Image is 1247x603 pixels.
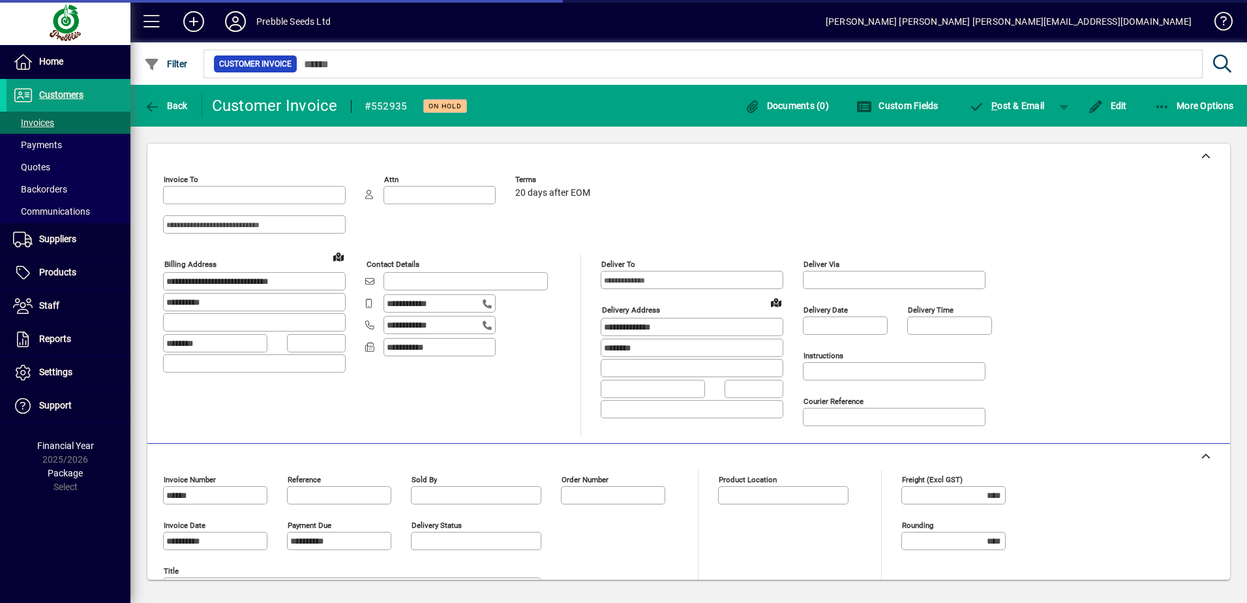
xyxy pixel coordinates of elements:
[853,94,942,117] button: Custom Fields
[13,162,50,172] span: Quotes
[7,323,130,356] a: Reports
[39,333,71,344] span: Reports
[13,140,62,150] span: Payments
[428,102,462,110] span: On hold
[328,246,349,267] a: View on map
[601,260,635,269] mat-label: Deliver To
[7,223,130,256] a: Suppliers
[39,300,59,311] span: Staff
[804,260,839,269] mat-label: Deliver via
[13,184,67,194] span: Backorders
[212,95,338,116] div: Customer Invoice
[48,468,83,478] span: Package
[39,267,76,277] span: Products
[963,94,1051,117] button: Post & Email
[13,117,54,128] span: Invoices
[7,200,130,223] a: Communications
[1088,100,1127,111] span: Edit
[39,367,72,377] span: Settings
[7,178,130,200] a: Backorders
[7,290,130,322] a: Staff
[7,390,130,422] a: Support
[288,521,331,530] mat-label: Payment due
[412,521,462,530] mat-label: Delivery status
[744,100,829,111] span: Documents (0)
[13,206,90,217] span: Communications
[144,59,188,69] span: Filter
[1205,3,1231,45] a: Knowledge Base
[1154,100,1234,111] span: More Options
[515,188,590,198] span: 20 days after EOM
[365,96,408,117] div: #552935
[7,356,130,389] a: Settings
[7,112,130,134] a: Invoices
[412,475,437,484] mat-label: Sold by
[856,100,939,111] span: Custom Fields
[719,475,777,484] mat-label: Product location
[141,52,191,76] button: Filter
[164,566,179,576] mat-label: Title
[1151,94,1237,117] button: More Options
[164,475,216,484] mat-label: Invoice number
[164,521,205,530] mat-label: Invoice date
[141,94,191,117] button: Back
[130,94,202,117] app-page-header-button: Back
[969,100,1045,111] span: ost & Email
[39,234,76,244] span: Suppliers
[804,351,843,360] mat-label: Instructions
[173,10,215,33] button: Add
[741,94,832,117] button: Documents (0)
[908,305,954,315] mat-label: Delivery time
[39,400,72,410] span: Support
[39,56,63,67] span: Home
[804,397,864,406] mat-label: Courier Reference
[7,156,130,178] a: Quotes
[902,521,933,530] mat-label: Rounding
[991,100,997,111] span: P
[562,475,608,484] mat-label: Order number
[826,11,1192,32] div: [PERSON_NAME] [PERSON_NAME] [PERSON_NAME][EMAIL_ADDRESS][DOMAIN_NAME]
[219,57,292,70] span: Customer Invoice
[39,89,83,100] span: Customers
[215,10,256,33] button: Profile
[7,256,130,289] a: Products
[288,475,321,484] mat-label: Reference
[515,176,593,184] span: Terms
[256,11,331,32] div: Prebble Seeds Ltd
[804,305,848,315] mat-label: Delivery date
[384,175,398,184] mat-label: Attn
[1085,94,1130,117] button: Edit
[37,441,94,451] span: Financial Year
[7,134,130,156] a: Payments
[164,175,198,184] mat-label: Invoice To
[766,292,787,313] a: View on map
[144,100,188,111] span: Back
[902,475,963,484] mat-label: Freight (excl GST)
[7,46,130,78] a: Home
